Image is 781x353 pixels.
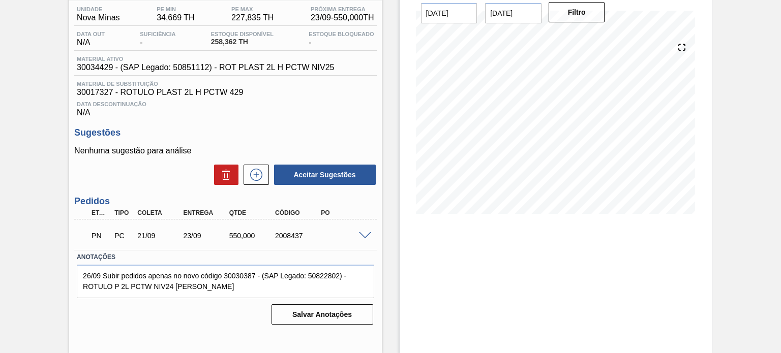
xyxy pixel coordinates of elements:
span: Nova Minas [77,13,119,22]
div: Etapa [89,209,112,216]
div: Nova sugestão [238,165,269,185]
span: 23/09 - 550,000 TH [311,13,374,22]
span: Material de Substituição [77,81,374,87]
div: Código [273,209,323,216]
div: Aceitar Sugestões [269,164,377,186]
div: - [306,31,376,47]
h3: Pedidos [74,196,376,207]
span: Unidade [77,6,119,12]
div: 550,000 [227,232,277,240]
div: Coleta [135,209,185,216]
span: Data Descontinuação [77,101,374,107]
div: 21/09/2025 [135,232,185,240]
span: 30017327 - ROTULO PLAST 2L H PCTW 429 [77,88,374,97]
input: dd/mm/yyyy [485,3,542,23]
span: Estoque Bloqueado [309,31,374,37]
button: Aceitar Sugestões [274,165,376,185]
span: PE MIN [157,6,194,12]
h3: Sugestões [74,127,376,138]
span: 227,835 TH [231,13,274,22]
span: 258,362 TH [211,38,274,46]
div: N/A [74,31,107,47]
div: N/A [74,97,376,117]
span: Data out [77,31,105,37]
div: Qtde [227,209,277,216]
div: 2008437 [273,232,323,240]
span: Material ativo [77,56,334,62]
div: Tipo [112,209,135,216]
button: Filtro [549,2,605,22]
div: PO [318,209,369,216]
span: 34,669 TH [157,13,194,22]
textarea: 26/09 Subir pedidos apenas no novo código 30030387 - (SAP Legado: 50822802) - ROTULO P 2L PCTW NI... [77,265,374,298]
div: Excluir Sugestões [209,165,238,185]
div: 23/09/2025 [181,232,231,240]
p: Nenhuma sugestão para análise [74,146,376,155]
input: dd/mm/yyyy [421,3,477,23]
div: - [137,31,178,47]
label: Anotações [77,250,374,265]
p: PN [92,232,109,240]
button: Salvar Anotações [272,304,373,325]
span: Suficiência [140,31,175,37]
span: Estoque Disponível [211,31,274,37]
span: 30034429 - (SAP Legado: 50851112) - ROT PLAST 2L H PCTW NIV25 [77,63,334,72]
span: Próxima Entrega [311,6,374,12]
div: Pedido de Compra [112,232,135,240]
span: PE MAX [231,6,274,12]
div: Entrega [181,209,231,216]
div: Pedido em Negociação [89,224,112,247]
